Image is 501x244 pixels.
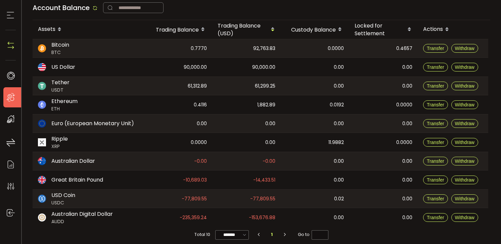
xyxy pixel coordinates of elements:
[423,119,448,128] button: Transfer
[402,214,412,222] span: 0.00
[257,101,275,109] span: 1,882.89
[423,213,448,222] button: Transfer
[427,64,444,70] span: Transfer
[194,157,207,165] span: -0.00
[402,82,412,90] span: 0.00
[455,196,474,201] span: Withdraw
[51,218,113,225] span: AUDD
[38,44,46,52] img: btc_portfolio.svg
[423,176,448,184] button: Transfer
[402,195,412,203] span: 0.00
[427,102,444,107] span: Transfer
[451,157,478,165] button: Withdraw
[51,119,134,128] span: Euro (European Monetary Unit)
[451,82,478,90] button: Withdraw
[253,45,275,52] span: 92,763.83
[51,105,78,112] span: ETH
[184,63,207,71] span: 90,000.00
[263,157,275,165] span: -0.00
[250,195,275,203] span: -77,809.55
[427,215,444,220] span: Transfer
[51,157,95,165] span: Australian Dollar
[427,158,444,164] span: Transfer
[38,195,46,203] img: usdc_portfolio.svg
[51,49,69,56] span: BTC
[144,24,212,35] div: Trading Balance
[266,230,278,239] li: 1
[265,120,275,128] span: 0.00
[281,24,349,35] div: Custody Balance
[51,143,68,150] span: XRP
[402,63,412,71] span: 0.00
[455,177,474,183] span: Withdraw
[396,139,412,146] span: 0.0000
[396,101,412,109] span: 0.0000
[451,63,478,71] button: Withdraw
[467,212,501,244] iframe: Chat Widget
[51,135,68,143] span: Ripple
[423,82,448,90] button: Transfer
[38,157,46,165] img: aud_portfolio.svg
[423,63,448,71] button: Transfer
[455,158,474,164] span: Withdraw
[330,101,344,109] span: 0.0192
[423,44,448,53] button: Transfer
[51,41,69,49] span: Bitcoin
[188,82,207,90] span: 61,312.89
[455,121,474,126] span: Withdraw
[334,157,344,165] span: 0.00
[38,138,46,146] img: xrp_portfolio.png
[455,102,474,107] span: Withdraw
[402,157,412,165] span: 0.00
[334,63,344,71] span: 0.00
[427,46,444,51] span: Transfer
[451,194,478,203] button: Withdraw
[427,121,444,126] span: Transfer
[423,157,448,165] button: Transfer
[265,139,275,146] span: 0.00
[38,119,46,128] img: eur_portfolio.svg
[255,82,275,90] span: 61,299.25
[451,176,478,184] button: Withdraw
[252,63,275,71] span: 90,000.00
[183,176,207,184] span: -10,689.03
[334,195,344,203] span: 0.02
[396,45,412,52] span: 0.4657
[455,215,474,220] span: Withdraw
[455,46,474,51] span: Withdraw
[423,100,448,109] button: Transfer
[194,101,207,109] span: 0.4116
[182,195,207,203] span: -77,809.55
[51,63,75,71] span: US Dollar
[451,44,478,53] button: Withdraw
[51,87,70,94] span: USDT
[451,119,478,128] button: Withdraw
[328,139,344,146] span: 11.9882
[418,24,488,35] div: Actions
[334,176,344,184] span: 0.00
[6,40,16,50] img: N4P5cjLOiQAAAABJRU5ErkJggg==
[33,3,90,12] span: Account Balance
[38,63,46,71] img: usd_portfolio.svg
[51,97,78,105] span: Ethereum
[51,199,75,206] span: USDC
[51,210,113,218] span: Australian Digital Dollar
[38,176,46,184] img: gbp_portfolio.svg
[451,100,478,109] button: Withdraw
[298,230,328,239] span: Go to
[402,176,412,184] span: 0.00
[191,45,207,52] span: 0.7770
[194,230,210,239] span: Total 10
[38,101,46,109] img: eth_portfolio.svg
[51,176,103,184] span: Great Britain Pound
[451,213,478,222] button: Withdraw
[427,83,444,89] span: Transfer
[455,64,474,70] span: Withdraw
[334,82,344,90] span: 0.00
[328,45,344,52] span: 0.0000
[197,120,207,128] span: 0.00
[423,194,448,203] button: Transfer
[427,196,444,201] span: Transfer
[253,176,275,184] span: -14,433.51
